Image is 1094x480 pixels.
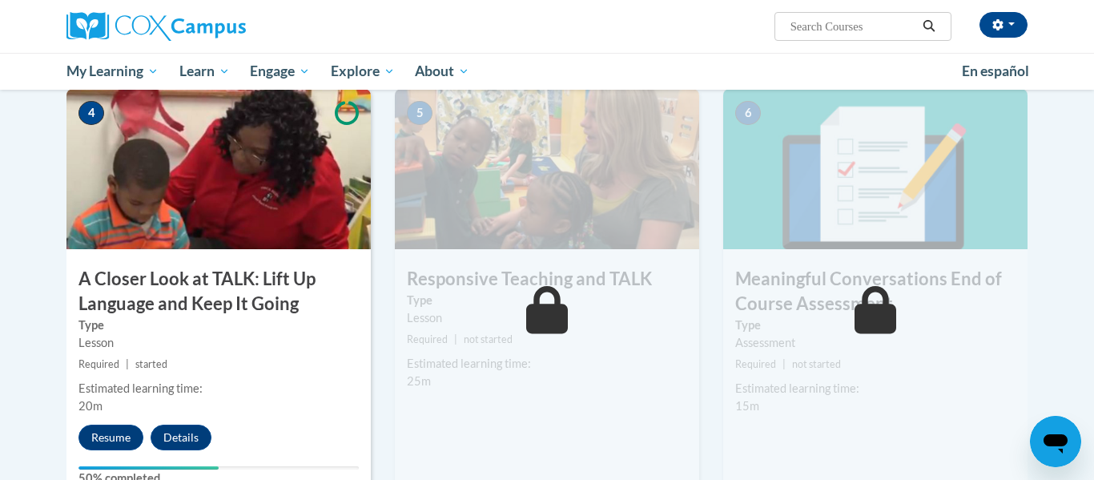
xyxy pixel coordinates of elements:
span: Learn [179,62,230,81]
div: Main menu [42,53,1052,90]
span: | [126,358,129,370]
span: 4 [78,101,104,125]
span: 20m [78,399,103,413]
span: About [415,62,469,81]
span: 25m [407,374,431,388]
div: Lesson [78,334,359,352]
h3: Responsive Teaching and TALK [395,267,699,292]
img: Cox Campus [66,12,246,41]
span: Required [78,358,119,370]
label: Type [407,292,687,309]
div: Assessment [735,334,1016,352]
span: | [782,358,786,370]
span: En español [962,63,1029,79]
div: Estimated learning time: [78,380,359,397]
button: Resume [78,425,143,450]
iframe: Button to launch messaging window [1030,416,1081,467]
button: Details [151,425,211,450]
a: Cox Campus [66,12,371,41]
span: not started [792,358,841,370]
div: Lesson [407,309,687,327]
span: Explore [331,62,395,81]
span: 6 [735,101,761,125]
div: Estimated learning time: [735,380,1016,397]
span: | [454,333,457,345]
span: Engage [250,62,310,81]
a: Engage [239,53,320,90]
a: About [405,53,481,90]
a: Explore [320,53,405,90]
span: 5 [407,101,432,125]
a: Learn [169,53,240,90]
span: My Learning [66,62,159,81]
button: Account Settings [979,12,1028,38]
a: En español [951,54,1040,88]
button: Search [917,17,941,36]
div: Your progress [78,466,219,470]
a: My Learning [56,53,169,90]
span: not started [464,333,513,345]
h3: A Closer Look at TALK: Lift Up Language and Keep It Going [66,267,371,317]
input: Search Courses [789,17,917,36]
span: 15m [735,399,759,413]
span: Required [735,358,776,370]
span: started [135,358,167,370]
label: Type [78,317,359,334]
img: Course Image [66,89,371,249]
div: Estimated learning time: [407,355,687,373]
img: Course Image [723,89,1028,249]
h3: Meaningful Conversations End of Course Assessment [723,267,1028,317]
img: Course Image [395,89,699,249]
label: Type [735,317,1016,334]
span: Required [407,333,448,345]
